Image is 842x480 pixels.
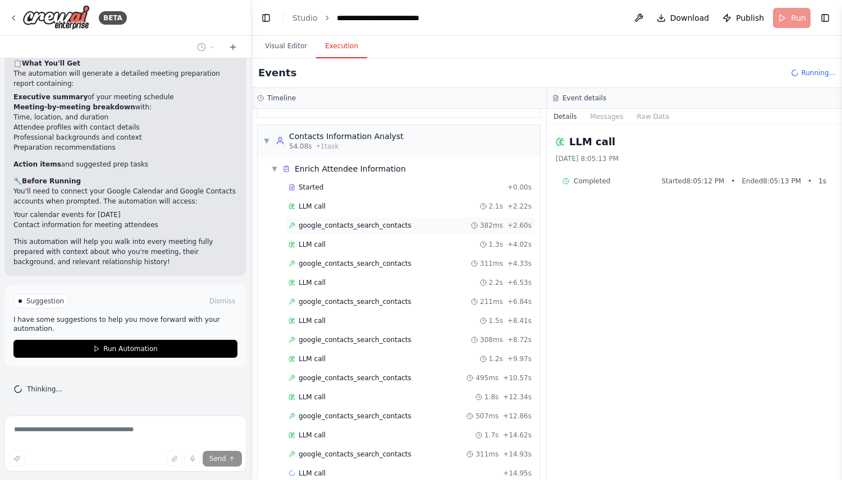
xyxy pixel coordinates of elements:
[484,431,498,440] span: 1.7s
[299,431,326,440] span: LLM call
[22,5,90,30] img: Logo
[503,412,532,421] span: + 12.86s
[13,220,237,230] li: Contact information for meeting attendees
[299,450,411,459] span: google_contacts_search_contacts
[13,237,237,267] p: This automation will help you walk into every meeting fully prepared with context about who you'r...
[742,177,801,186] span: Ended 8:05:13 PM
[13,132,237,142] li: Professional backgrounds and context
[584,109,630,124] button: Messages
[556,154,833,163] div: [DATE] 8:05:13 PM
[299,221,411,230] span: google_contacts_search_contacts
[13,93,88,101] strong: Executive summary
[13,112,237,122] li: Time, location, and duration
[13,159,237,169] li: and suggested prep tasks
[489,240,503,249] span: 1.3s
[475,412,498,421] span: 507ms
[480,221,503,230] span: 382ms
[801,68,835,77] span: Running...
[22,177,81,185] strong: Before Running
[193,40,219,54] button: Switch to previous chat
[256,35,316,58] button: Visual Editor
[507,316,532,325] span: + 8.41s
[299,469,326,478] span: LLM call
[13,186,237,206] p: You'll need to connect your Google Calendar and Google Contacts accounts when prompted. The autom...
[22,59,80,67] strong: What You'll Get
[299,202,326,211] span: LLM call
[99,11,127,25] div: BETA
[718,8,768,28] button: Publish
[818,177,826,186] span: 1 s
[299,335,411,344] span: google_contacts_search_contacts
[670,12,710,24] span: Download
[167,451,182,467] button: Upload files
[316,35,367,58] button: Execution
[562,94,606,103] h3: Event details
[630,109,676,124] button: Raw Data
[13,68,237,89] p: The automation will generate a detailed meeting preparation report containing:
[13,142,237,153] li: Preparation recommendations
[661,177,724,186] span: Started 8:05:12 PM
[480,335,503,344] span: 308ms
[507,297,532,306] span: + 6.84s
[507,202,532,211] span: + 2.22s
[507,354,532,363] span: + 9.97s
[27,385,62,394] span: Thinking...
[13,92,237,102] li: of your meeting schedule
[652,8,714,28] button: Download
[289,131,404,142] div: Contacts Information Analyst
[817,10,833,26] button: Show right sidebar
[731,177,735,186] span: •
[489,316,503,325] span: 1.5s
[263,136,270,145] span: ▼
[569,134,615,150] h2: LLM call
[484,393,498,401] span: 1.8s
[267,94,296,103] h3: Timeline
[299,278,326,287] span: LLM call
[736,12,764,24] span: Publish
[103,344,158,353] span: Run Automation
[292,13,318,22] a: Studio
[13,315,237,333] p: I have some suggestions to help you move forward with your automation.
[299,297,411,306] span: google_contacts_search_contacts
[507,240,532,249] span: + 4.02s
[475,373,498,382] span: 495ms
[507,335,532,344] span: + 8.72s
[207,296,237,307] button: Dismiss
[203,451,242,467] button: Send
[299,393,326,401] span: LLM call
[480,297,503,306] span: 211ms
[258,10,274,26] button: Hide left sidebar
[26,297,64,306] span: Suggestion
[489,278,503,287] span: 2.2s
[299,373,411,382] span: google_contacts_search_contacts
[13,102,237,153] li: with:
[299,412,411,421] span: google_contacts_search_contacts
[480,259,503,268] span: 311ms
[13,103,135,111] strong: Meeting-by-meeting breakdown
[13,210,237,220] li: Your calendar events for [DATE]
[299,354,326,363] span: LLM call
[503,393,532,401] span: + 12.34s
[209,454,226,463] span: Send
[224,40,242,54] button: Start a new chat
[299,259,411,268] span: google_contacts_search_contacts
[507,278,532,287] span: + 6.53s
[299,183,323,192] span: Started
[13,58,237,68] h2: 📋
[507,259,532,268] span: + 4.33s
[289,142,312,151] span: 54.08s
[489,354,503,363] span: 1.2s
[185,451,200,467] button: Click to speak your automation idea
[271,164,278,173] span: ▼
[13,122,237,132] li: Attendee profiles with contact details
[503,431,532,440] span: + 14.62s
[299,316,326,325] span: LLM call
[292,12,451,24] nav: breadcrumb
[507,221,532,230] span: + 2.60s
[503,450,532,459] span: + 14.93s
[299,240,326,249] span: LLM call
[13,340,237,358] button: Run Automation
[13,176,237,186] h2: 🔧
[503,373,532,382] span: + 10.57s
[547,109,584,124] button: Details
